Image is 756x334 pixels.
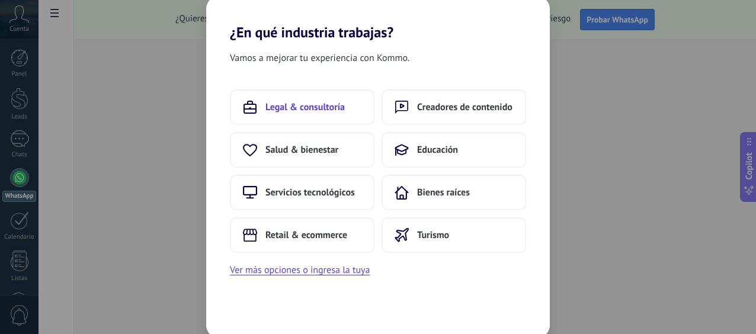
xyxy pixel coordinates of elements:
[382,175,526,210] button: Bienes raíces
[382,89,526,125] button: Creadores de contenido
[230,175,374,210] button: Servicios tecnológicos
[265,101,345,113] span: Legal & consultoría
[265,187,355,198] span: Servicios tecnológicos
[417,144,458,156] span: Educación
[230,262,370,278] button: Ver más opciones o ingresa la tuya
[265,144,338,156] span: Salud & bienestar
[382,132,526,168] button: Educación
[230,217,374,253] button: Retail & ecommerce
[382,217,526,253] button: Turismo
[417,187,470,198] span: Bienes raíces
[265,229,347,241] span: Retail & ecommerce
[417,229,449,241] span: Turismo
[417,101,512,113] span: Creadores de contenido
[230,89,374,125] button: Legal & consultoría
[230,132,374,168] button: Salud & bienestar
[230,50,409,66] span: Vamos a mejorar tu experiencia con Kommo.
